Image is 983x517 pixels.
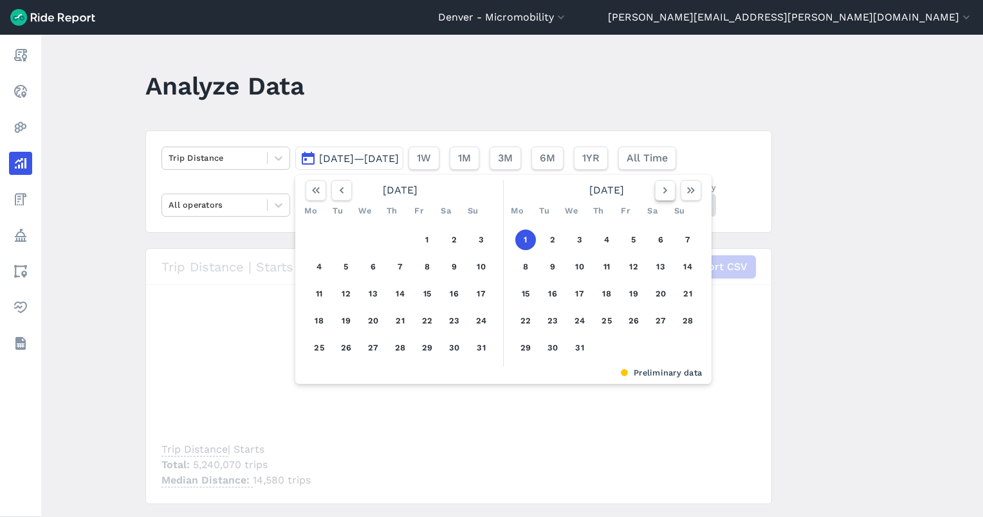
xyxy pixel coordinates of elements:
[677,230,698,250] button: 7
[650,311,671,331] button: 27
[417,284,437,304] button: 15
[588,201,609,221] div: Th
[507,180,706,201] div: [DATE]
[618,147,676,170] button: All Time
[417,150,431,166] span: 1W
[542,311,563,331] button: 23
[623,230,644,250] button: 5
[458,150,471,166] span: 1M
[9,80,32,103] a: Realtime
[354,201,375,221] div: We
[9,296,32,319] a: Health
[417,338,437,358] button: 29
[471,284,492,304] button: 17
[534,201,555,221] div: Tu
[444,311,464,331] button: 23
[409,147,439,170] button: 1W
[542,257,563,277] button: 9
[515,257,536,277] button: 8
[569,284,590,304] button: 17
[542,284,563,304] button: 16
[9,188,32,211] a: Fees
[444,257,464,277] button: 9
[305,367,702,379] div: Preliminary data
[650,230,671,250] button: 6
[300,180,500,201] div: [DATE]
[327,201,348,221] div: Tu
[615,201,636,221] div: Fr
[444,230,464,250] button: 2
[596,311,617,331] button: 25
[390,311,410,331] button: 21
[363,338,383,358] button: 27
[309,284,329,304] button: 11
[677,257,698,277] button: 14
[650,284,671,304] button: 20
[498,150,513,166] span: 3M
[363,311,383,331] button: 20
[336,284,356,304] button: 12
[363,284,383,304] button: 13
[471,230,492,250] button: 3
[596,257,617,277] button: 11
[390,284,410,304] button: 14
[490,147,521,170] button: 3M
[471,338,492,358] button: 31
[417,311,437,331] button: 22
[569,230,590,250] button: 3
[319,152,399,165] span: [DATE]—[DATE]
[669,201,690,221] div: Su
[574,147,608,170] button: 1YR
[471,311,492,331] button: 24
[450,147,479,170] button: 1M
[295,147,403,170] button: [DATE]—[DATE]
[596,284,617,304] button: 18
[10,9,95,26] img: Ride Report
[507,201,528,221] div: Mo
[9,224,32,247] a: Policy
[569,311,590,331] button: 24
[363,257,383,277] button: 6
[515,230,536,250] button: 1
[309,311,329,331] button: 18
[623,257,644,277] button: 12
[9,152,32,175] a: Analyze
[531,147,564,170] button: 6M
[444,284,464,304] button: 16
[623,284,644,304] button: 19
[9,44,32,67] a: Report
[677,311,698,331] button: 28
[515,311,536,331] button: 22
[569,257,590,277] button: 10
[542,338,563,358] button: 30
[336,338,356,358] button: 26
[650,257,671,277] button: 13
[9,260,32,283] a: Areas
[627,150,668,166] span: All Time
[390,338,410,358] button: 28
[9,332,32,355] a: Datasets
[444,338,464,358] button: 30
[309,257,329,277] button: 4
[596,230,617,250] button: 4
[381,201,402,221] div: Th
[336,311,356,331] button: 19
[515,338,536,358] button: 29
[623,311,644,331] button: 26
[417,230,437,250] button: 1
[642,201,663,221] div: Sa
[463,201,483,221] div: Su
[409,201,429,221] div: Fr
[515,284,536,304] button: 15
[300,201,321,221] div: Mo
[417,257,437,277] button: 8
[677,284,698,304] button: 21
[145,68,304,104] h1: Analyze Data
[436,201,456,221] div: Sa
[561,201,582,221] div: We
[540,150,555,166] span: 6M
[146,249,771,503] div: loading
[471,257,492,277] button: 10
[438,10,567,25] button: Denver - Micromobility
[9,116,32,139] a: Heatmaps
